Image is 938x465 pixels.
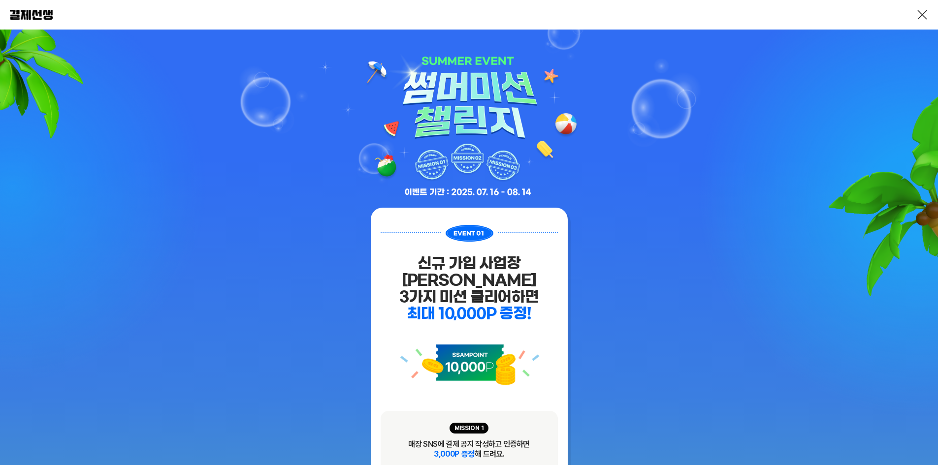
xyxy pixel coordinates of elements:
[689,30,938,445] img: palm trees
[381,255,558,322] div: 신규 가입 사업장[PERSON_NAME] 3가지 미션 클리어하면
[450,423,489,434] span: MISSION 1
[381,223,558,242] img: event_01
[10,10,53,20] img: 결제선생
[434,449,475,459] span: 3,000P 증정
[381,326,558,405] img: event_icon
[390,439,548,459] div: 매장 SNS에 결제 공지 작성하고 인증하면 해 드려요.
[407,306,530,321] span: 최대 10,000P 증정!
